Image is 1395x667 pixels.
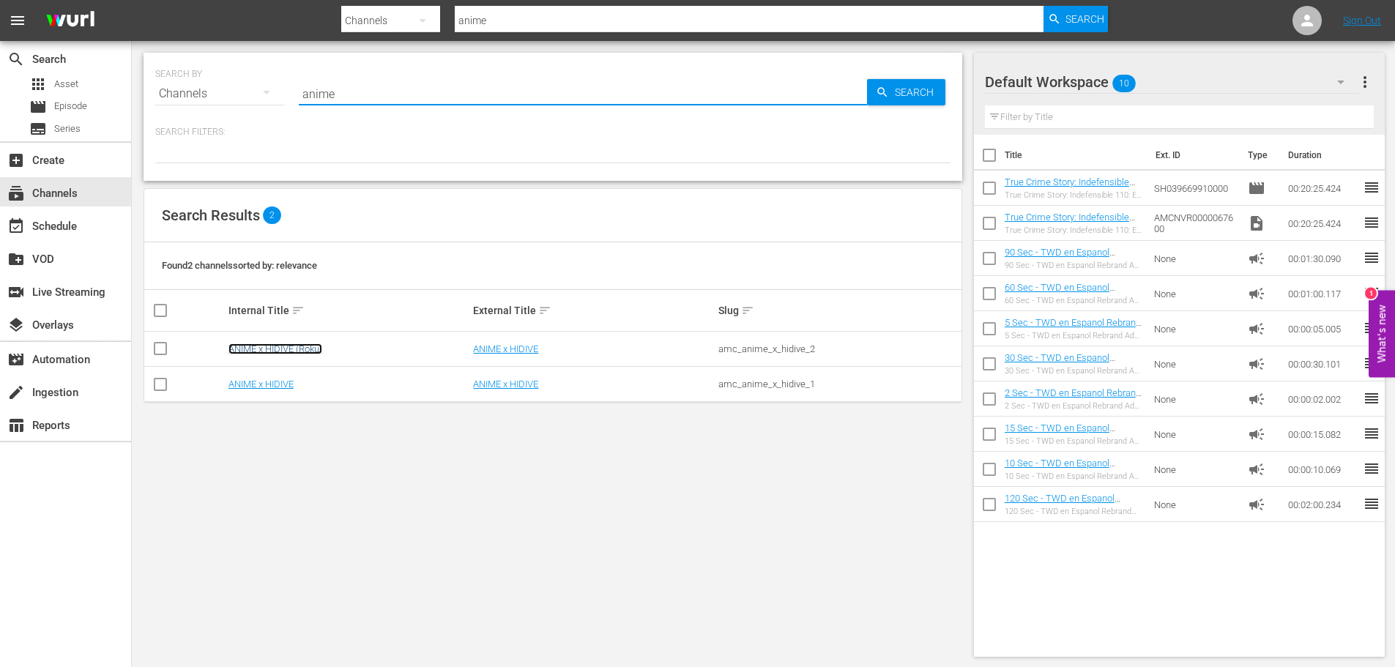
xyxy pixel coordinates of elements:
[1363,390,1380,407] span: reorder
[1363,354,1380,372] span: reorder
[867,79,945,105] button: Search
[1005,422,1131,444] a: 15 Sec - TWD en Espanol Rebrand Ad Slates-15s- SLATE
[1148,487,1242,522] td: None
[7,351,25,368] span: Automation
[1147,135,1240,176] th: Ext. ID
[1282,452,1363,487] td: 00:00:10.069
[1005,436,1143,446] div: 15 Sec - TWD en Espanol Rebrand Ad Slates-15s- SLATE
[1365,287,1377,299] div: 1
[1005,493,1137,515] a: 120 Sec - TWD en Espanol Rebrand Ad Slates-120s- SLATE
[1005,212,1135,234] a: True Crime Story: Indefensible 110: El elefante en el útero
[1005,472,1143,481] div: 10 Sec - TWD en Espanol Rebrand Ad Slates-10s- SLATE
[1005,282,1131,304] a: 60 Sec - TWD en Espanol Rebrand Ad Slates-60s- SLATE
[985,62,1358,103] div: Default Workspace
[7,283,25,301] span: Live Streaming
[1282,171,1363,206] td: 00:20:25.424
[1282,241,1363,276] td: 00:01:30.090
[1282,206,1363,241] td: 00:20:25.424
[29,98,47,116] span: Episode
[1148,241,1242,276] td: None
[1148,346,1242,381] td: None
[1005,458,1131,480] a: 10 Sec - TWD en Espanol Rebrand Ad Slates-10s- SLATE
[1248,285,1265,302] span: Ad
[1065,6,1104,32] span: Search
[718,379,959,390] div: amc_anime_x_hidive_1
[29,120,47,138] span: Series
[1363,249,1380,267] span: reorder
[1282,487,1363,522] td: 00:02:00.234
[1005,190,1143,200] div: True Crime Story: Indefensible 110: El elefante en el útero
[162,206,260,224] span: Search Results
[1248,461,1265,478] span: Ad
[1005,261,1143,270] div: 90 Sec - TWD en Espanol Rebrand Ad Slates-90s- SLATE
[538,304,551,317] span: sort
[1356,73,1374,91] span: more_vert
[1005,176,1135,198] a: True Crime Story: Indefensible 110: El elefante en el útero
[228,379,294,390] a: ANIME x HIDIVE
[1005,387,1142,409] a: 2 Sec - TWD en Espanol Rebrand Ad Slates-2s- SLATE
[228,302,469,319] div: Internal Title
[1248,496,1265,513] span: Ad
[718,343,959,354] div: amc_anime_x_hidive_2
[54,77,78,92] span: Asset
[1248,215,1265,232] span: Video
[1363,425,1380,442] span: reorder
[7,217,25,235] span: Schedule
[228,343,322,354] a: ANIME x HIDIVE (Roku)
[1005,507,1143,516] div: 120 Sec - TWD en Espanol Rebrand Ad Slates-120s- SLATE
[1356,64,1374,100] button: more_vert
[1005,352,1131,374] a: 30 Sec - TWD en Espanol Rebrand Ad Slates-30s- SLATE
[263,206,281,224] span: 2
[1363,319,1380,337] span: reorder
[1248,390,1265,408] span: Ad
[1363,214,1380,231] span: reorder
[35,4,105,38] img: ans4CAIJ8jUAAAAAAAAAAAAAAAAAAAAAAAAgQb4GAAAAAAAAAAAAAAAAAAAAAAAAJMjXAAAAAAAAAAAAAAAAAAAAAAAAgAT5G...
[1044,6,1108,32] button: Search
[889,79,945,105] span: Search
[1148,171,1242,206] td: SH039669910000
[7,417,25,434] span: Reports
[1005,135,1147,176] th: Title
[1005,366,1143,376] div: 30 Sec - TWD en Espanol Rebrand Ad Slates-30s- SLATE
[1279,135,1367,176] th: Duration
[54,99,87,113] span: Episode
[1363,179,1380,196] span: reorder
[7,51,25,68] span: Search
[29,75,47,93] span: Asset
[7,185,25,202] span: Channels
[7,250,25,268] span: VOD
[155,73,284,114] div: Channels
[473,379,538,390] a: ANIME x HIDIVE
[1148,276,1242,311] td: None
[1005,317,1142,339] a: 5 Sec - TWD en Espanol Rebrand Ad Slates-5s- SLATE
[1248,320,1265,338] span: Ad
[9,12,26,29] span: menu
[1148,206,1242,241] td: AMCNVR0000067600
[1148,381,1242,417] td: None
[7,316,25,334] span: Overlays
[1282,311,1363,346] td: 00:00:05.005
[1005,401,1143,411] div: 2 Sec - TWD en Espanol Rebrand Ad Slates-2s- SLATE
[1148,311,1242,346] td: None
[1148,417,1242,452] td: None
[1282,276,1363,311] td: 00:01:00.117
[473,343,538,354] a: ANIME x HIDIVE
[7,152,25,169] span: Create
[155,126,951,138] p: Search Filters:
[1005,247,1131,269] a: 90 Sec - TWD en Espanol Rebrand Ad Slates-90s- SLATE
[7,384,25,401] span: Ingestion
[1239,135,1279,176] th: Type
[1282,381,1363,417] td: 00:00:02.002
[1343,15,1381,26] a: Sign Out
[1005,226,1143,235] div: True Crime Story: Indefensible 110: El elefante en el útero
[1248,250,1265,267] span: Ad
[291,304,305,317] span: sort
[1248,355,1265,373] span: Ad
[1005,331,1143,340] div: 5 Sec - TWD en Espanol Rebrand Ad Slates-5s- SLATE
[1363,284,1380,302] span: reorder
[1148,452,1242,487] td: None
[1282,417,1363,452] td: 00:00:15.082
[1363,495,1380,513] span: reorder
[1282,346,1363,381] td: 00:00:30.101
[741,304,754,317] span: sort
